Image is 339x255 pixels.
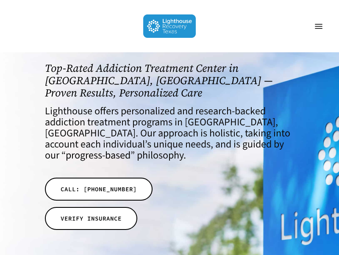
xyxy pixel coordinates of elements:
[143,14,196,38] img: Lighthouse Recovery Texas
[61,214,122,223] span: VERIFY INSURANCE
[45,178,153,201] a: CALL: [PHONE_NUMBER]
[310,22,327,31] a: Navigation Menu
[45,106,294,161] h4: Lighthouse offers personalized and research-backed addiction treatment programs in [GEOGRAPHIC_DA...
[66,148,131,163] a: progress-based
[45,207,137,230] a: VERIFY INSURANCE
[45,62,294,99] h1: Top-Rated Addiction Treatment Center in [GEOGRAPHIC_DATA], [GEOGRAPHIC_DATA] — Proven Results, Pe...
[61,185,137,193] span: CALL: [PHONE_NUMBER]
